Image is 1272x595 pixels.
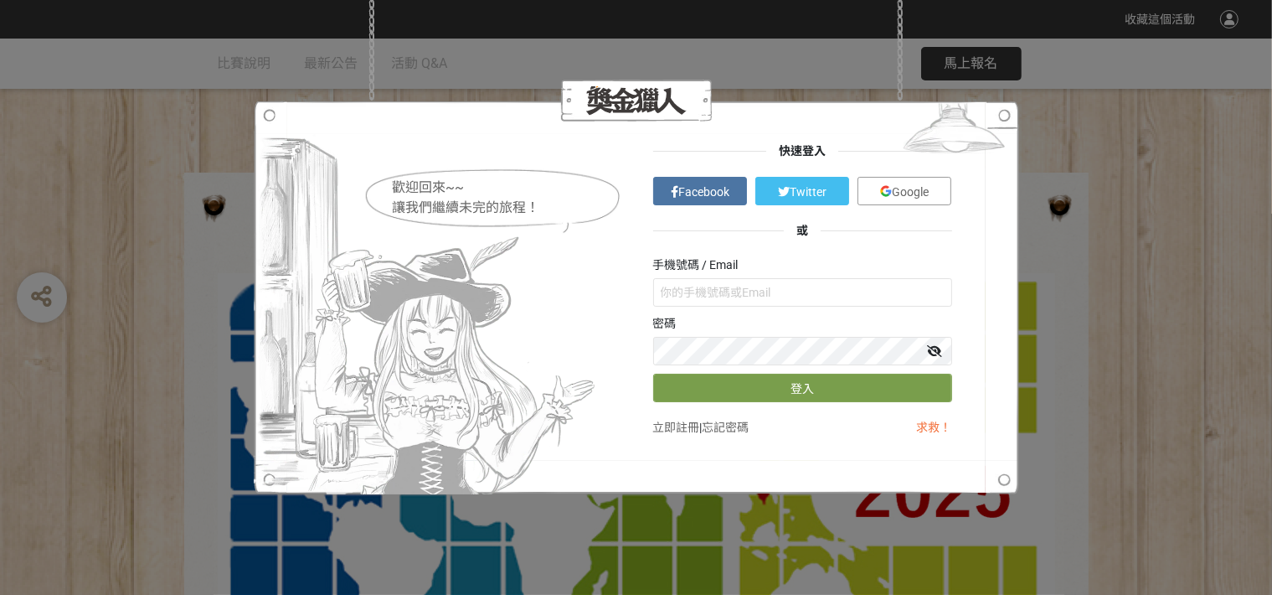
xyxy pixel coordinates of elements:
img: icon_google.e274bc9.svg [880,185,892,197]
span: Google [892,185,929,199]
div: 歡迎回來~~ [393,178,622,198]
a: 立即註冊 [653,421,700,434]
img: Hostess [254,101,601,494]
span: | [700,421,703,434]
span: 或 [784,224,821,237]
a: 忘記密碼 [703,421,749,434]
button: 登入 [653,374,952,402]
span: 快速登入 [766,144,838,158]
input: 你的手機號碼或Email [653,278,952,307]
img: Light [889,101,1019,163]
label: 密碼 [653,315,677,333]
div: 讓我們繼續未完的旅程！ [393,198,622,218]
span: Twitter [790,185,827,199]
span: Facebook [678,185,729,199]
label: 手機號碼 / Email [653,256,739,274]
a: 求救！ [916,421,951,434]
